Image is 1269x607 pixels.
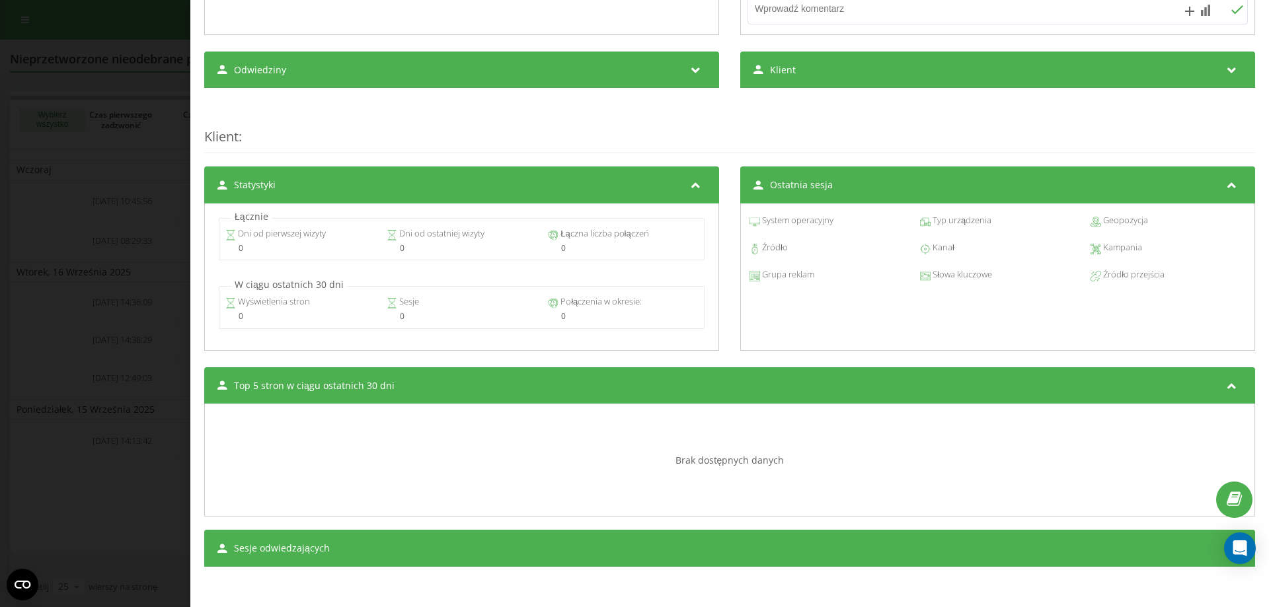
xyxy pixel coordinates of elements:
[397,295,419,308] span: Sesje
[931,268,992,281] span: Słowa kluczowe
[204,101,1255,153] div: :
[931,214,991,227] span: Typ urządzenia
[225,244,375,253] div: 0
[211,410,1248,509] div: Brak dostępnych danych
[387,244,537,253] div: 0
[760,241,788,254] span: Źródło
[558,227,649,240] span: Łączna liczba połączeń
[234,178,276,192] span: Statystyki
[558,295,642,308] span: Połączenia w okresie:
[387,312,537,321] div: 0
[770,178,833,192] span: Ostatnia sesja
[225,312,375,321] div: 0
[548,244,698,253] div: 0
[760,214,833,227] span: System operacyjny
[1224,532,1256,564] div: Open Intercom Messenger
[236,295,310,308] span: Wyświetlenia stron
[234,63,286,77] span: Odwiedziny
[548,312,698,321] div: 0
[204,127,239,145] span: Klient
[231,210,272,223] p: Łącznie
[397,227,484,240] span: Dni od ostatniej wizyty
[234,379,395,392] span: Top 5 stron w ciągu ostatnich 30 dni
[1101,268,1165,281] span: Źródło przejścia
[234,542,330,555] span: Sesje odwiedzających
[1101,214,1148,227] span: Geopozycja
[760,268,814,281] span: Grupa reklam
[7,569,38,600] button: Open CMP widget
[931,241,954,254] span: Kanał
[231,278,347,291] p: W ciągu ostatnich 30 dni
[770,63,796,77] span: Klient
[1101,241,1142,254] span: Kampania
[236,227,326,240] span: Dni od pierwszej wizyty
